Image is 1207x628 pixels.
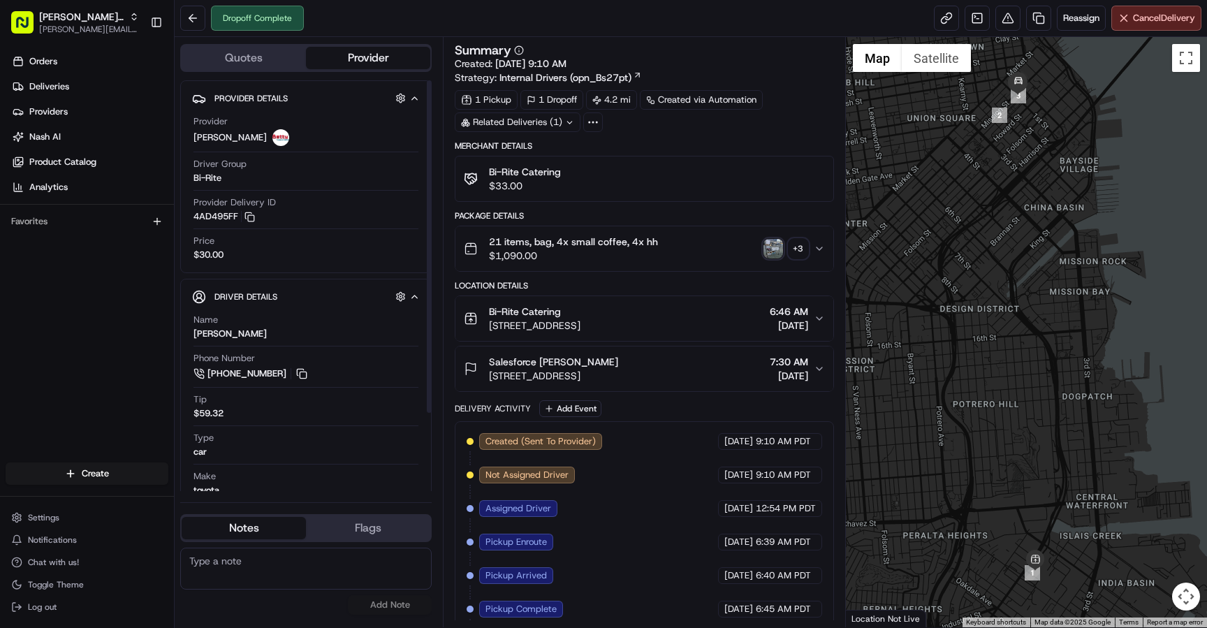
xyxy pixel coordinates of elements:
div: 4.2 mi [586,90,637,110]
img: photo_proof_of_pickup image [763,239,783,258]
div: [PERSON_NAME] [193,328,267,340]
span: [DATE] [724,536,753,548]
img: betty.jpg [272,129,289,146]
span: [DATE] [724,569,753,582]
div: 3 [1011,88,1026,103]
button: [PERSON_NAME] Transportation [39,10,124,24]
a: Open this area in Google Maps (opens a new window) [849,609,895,627]
span: [DATE] [724,502,753,515]
span: Tip [193,393,207,406]
span: Nash AI [29,131,61,143]
button: Keyboard shortcuts [966,618,1026,627]
a: Nash AI [6,126,174,148]
span: [PHONE_NUMBER] [207,367,286,380]
button: Add Event [539,400,601,417]
span: Name [193,314,218,326]
span: 6:39 AM PDT [756,536,811,548]
span: Pylon [139,237,169,247]
button: Toggle Theme [6,575,168,594]
input: Clear [36,90,231,105]
p: Welcome 👋 [14,56,254,78]
button: Provider [306,47,430,69]
span: 7:30 AM [770,355,808,369]
a: Orders [6,50,174,73]
button: Quotes [182,47,306,69]
span: Created (Sent To Provider) [485,435,596,448]
h3: Summary [455,44,511,57]
a: Created via Automation [640,90,763,110]
div: Location Not Live [846,610,926,627]
a: 📗Knowledge Base [8,197,112,222]
span: Reassign [1063,12,1099,24]
div: Delivery Activity [455,403,531,414]
div: $59.32 [193,407,224,420]
a: Terms (opens in new tab) [1119,618,1139,626]
span: 12:54 PM PDT [756,502,816,515]
span: $1,090.00 [489,249,658,263]
span: [PERSON_NAME] [193,131,267,144]
span: Toggle Theme [28,579,84,590]
a: Report a map error [1147,618,1203,626]
span: API Documentation [132,203,224,217]
span: 9:10 AM PDT [756,435,811,448]
span: Knowledge Base [28,203,107,217]
div: 1 Pickup [455,90,518,110]
div: Start new chat [47,133,229,147]
span: [DATE] [770,319,808,333]
button: Chat with us! [6,553,168,572]
span: Created: [455,57,566,71]
span: Deliveries [29,80,69,93]
span: [STREET_ADDRESS] [489,369,618,383]
button: photo_proof_of_pickup image+3 [763,239,808,258]
span: Bi-Rite Catering [489,305,561,319]
span: Settings [28,512,59,523]
div: 📗 [14,204,25,215]
span: [DATE] [724,469,753,481]
button: Reassign [1057,6,1106,31]
span: Product Catalog [29,156,96,168]
div: Location Details [455,280,833,291]
div: Merchant Details [455,140,833,152]
span: Bi-Rite Catering [489,165,561,179]
button: Flags [306,517,430,539]
button: Settings [6,508,168,527]
button: 21 items, bag, 4x small coffee, 4x hh$1,090.00photo_proof_of_pickup image+3 [455,226,833,271]
div: Related Deliveries (1) [455,112,580,132]
span: Phone Number [193,352,255,365]
button: Bi-Rite Catering[STREET_ADDRESS]6:46 AM[DATE] [455,296,833,341]
span: Map data ©2025 Google [1034,618,1111,626]
div: toyota [193,484,219,497]
span: Notifications [28,534,77,546]
span: 6:46 AM [770,305,808,319]
span: Pickup Arrived [485,569,547,582]
span: 6:40 AM PDT [756,569,811,582]
button: Show satellite imagery [902,44,971,72]
span: Driver Group [193,158,247,170]
button: [PERSON_NAME] Transportation[PERSON_NAME][EMAIL_ADDRESS][DOMAIN_NAME] [6,6,145,39]
span: Analytics [29,181,68,193]
a: 💻API Documentation [112,197,230,222]
button: Log out [6,597,168,617]
a: [PHONE_NUMBER] [193,366,309,381]
div: Strategy: [455,71,642,85]
button: Salesforce [PERSON_NAME][STREET_ADDRESS]7:30 AM[DATE] [455,346,833,391]
span: $33.00 [489,179,561,193]
button: [PERSON_NAME][EMAIL_ADDRESS][DOMAIN_NAME] [39,24,139,35]
span: Type [193,432,214,444]
a: Providers [6,101,174,123]
div: car [193,446,207,458]
div: We're available if you need us! [47,147,177,159]
button: Toggle fullscreen view [1172,44,1200,72]
div: 1 Dropoff [520,90,583,110]
div: 💻 [118,204,129,215]
span: Providers [29,105,68,118]
span: 9:10 AM PDT [756,469,811,481]
span: Provider Details [214,93,288,104]
span: Provider Delivery ID [193,196,276,209]
span: Provider [193,115,228,128]
button: CancelDelivery [1111,6,1201,31]
span: 6:45 AM PDT [756,603,811,615]
span: 21 items, bag, 4x small coffee, 4x hh [489,235,658,249]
